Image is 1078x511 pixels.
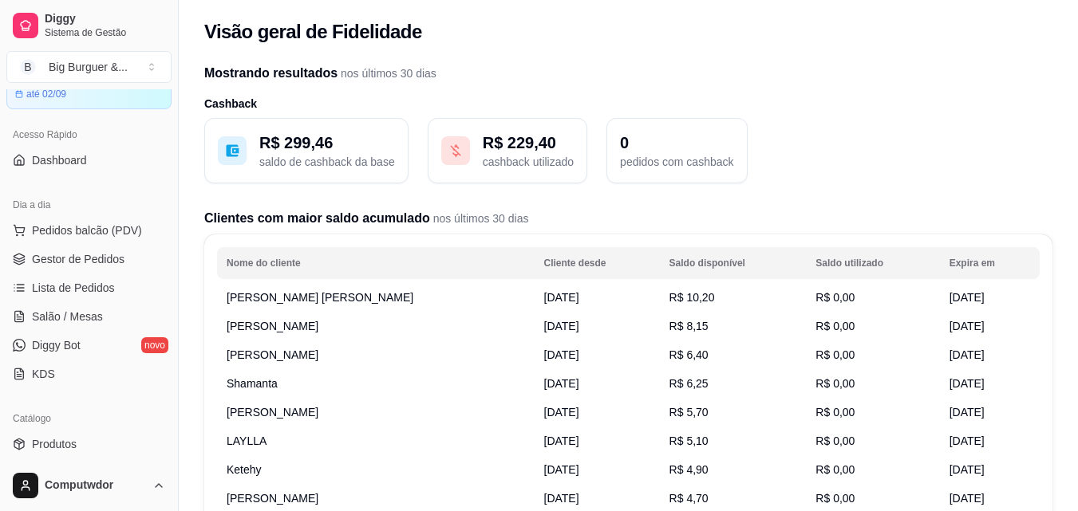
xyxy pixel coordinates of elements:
p: 0 [620,132,733,154]
span: [PERSON_NAME] [PERSON_NAME] [227,291,413,304]
span: [DATE] [950,348,985,361]
button: Select a team [6,51,172,83]
button: R$ 229,40cashback utilizado [428,118,587,183]
a: DiggySistema de Gestão [6,6,172,45]
span: [DATE] [950,320,985,332]
th: Saldo disponível [660,247,807,279]
th: Expira em [940,247,1040,279]
span: KDS [32,366,55,382]
span: [DATE] [544,348,579,361]
span: [DATE] [544,320,579,332]
span: R$ 6,40 [669,348,709,361]
th: Saldo utilizado [806,247,939,279]
a: KDS [6,361,172,387]
span: R$ 0,00 [815,377,855,390]
a: Lista de Pedidos [6,275,172,301]
th: Cliente desde [535,247,660,279]
span: R$ 0,00 [815,434,855,447]
a: Gestor de Pedidos [6,246,172,272]
h2: Visão geral de Fidelidade [204,19,422,45]
span: [PERSON_NAME] [227,406,318,419]
span: [PERSON_NAME] [227,492,318,505]
span: R$ 0,00 [815,348,855,361]
span: [DATE] [950,291,985,304]
span: [DATE] [544,406,579,419]
span: [DATE] [950,434,985,447]
span: Pedidos balcão (PDV) [32,222,142,238]
div: Acesso Rápido [6,122,172,147]
h3: Cashback [204,96,1052,112]
span: Sistema de Gestão [45,26,165,39]
p: R$ 299,46 [259,132,395,154]
button: Computwdor [6,466,172,505]
span: nos últimos 30 dias [338,67,436,80]
span: R$ 0,00 [815,406,855,419]
span: R$ 0,00 [815,291,855,304]
span: R$ 0,00 [815,463,855,476]
div: Big Burguer & ... [49,59,128,75]
span: R$ 6,25 [669,377,709,390]
p: pedidos com cashback [620,154,733,170]
button: Pedidos balcão (PDV) [6,218,172,243]
span: [DATE] [544,492,579,505]
span: B [20,59,36,75]
span: R$ 10,20 [669,291,715,304]
span: R$ 5,10 [669,434,709,447]
span: R$ 0,00 [815,320,855,332]
span: R$ 4,90 [669,463,709,476]
a: Diggy Botnovo [6,332,172,358]
a: Produtos [6,431,172,457]
span: Produtos [32,436,77,452]
span: Diggy Bot [32,337,81,353]
span: LAYLLA [227,434,267,447]
span: nos últimos 30 dias [430,212,529,225]
span: Dashboard [32,152,87,168]
span: [DATE] [544,291,579,304]
article: até 02/09 [26,88,66,100]
span: Gestor de Pedidos [32,251,124,267]
span: Ketehy [227,463,262,476]
a: Dashboard [6,147,172,173]
span: R$ 8,15 [669,320,709,332]
p: cashback utilizado [483,154,574,170]
div: Catálogo [6,406,172,431]
span: Computwdor [45,478,146,493]
span: Salão / Mesas [32,309,103,324]
span: [DATE] [950,406,985,419]
span: [DATE] [950,492,985,505]
span: R$ 0,00 [815,492,855,505]
span: R$ 5,70 [669,406,709,419]
h2: Clientes com maior saldo acumulado [204,209,1052,228]
span: R$ 4,70 [669,492,709,505]
span: [PERSON_NAME] [227,348,318,361]
p: saldo de cashback da base [259,154,395,170]
span: Diggy [45,12,165,26]
p: R$ 229,40 [483,132,574,154]
span: [DATE] [950,377,985,390]
div: Dia a dia [6,192,172,218]
span: [DATE] [544,463,579,476]
span: [DATE] [950,463,985,476]
span: [DATE] [544,434,579,447]
a: Salão / Mesas [6,304,172,329]
span: [PERSON_NAME] [227,320,318,332]
span: [DATE] [544,377,579,390]
span: Lista de Pedidos [32,280,115,296]
h2: Mostrando resultados [204,64,1052,83]
span: Shamanta [227,377,278,390]
th: Nome do cliente [217,247,535,279]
